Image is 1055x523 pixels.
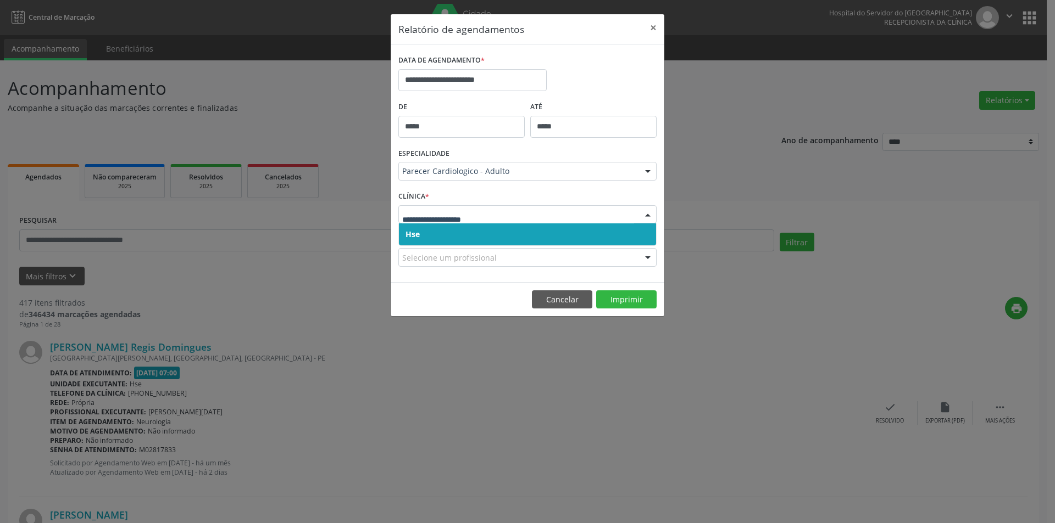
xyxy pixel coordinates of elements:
button: Cancelar [532,290,592,309]
button: Imprimir [596,290,657,309]
span: Selecione um profissional [402,252,497,263]
button: Close [642,14,664,41]
h5: Relatório de agendamentos [398,22,524,36]
span: Hse [406,229,420,239]
label: DATA DE AGENDAMENTO [398,52,485,69]
label: CLÍNICA [398,188,429,205]
label: ESPECIALIDADE [398,145,449,162]
label: De [398,99,525,116]
span: Parecer Cardiologico - Adulto [402,166,634,177]
label: ATÉ [530,99,657,116]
